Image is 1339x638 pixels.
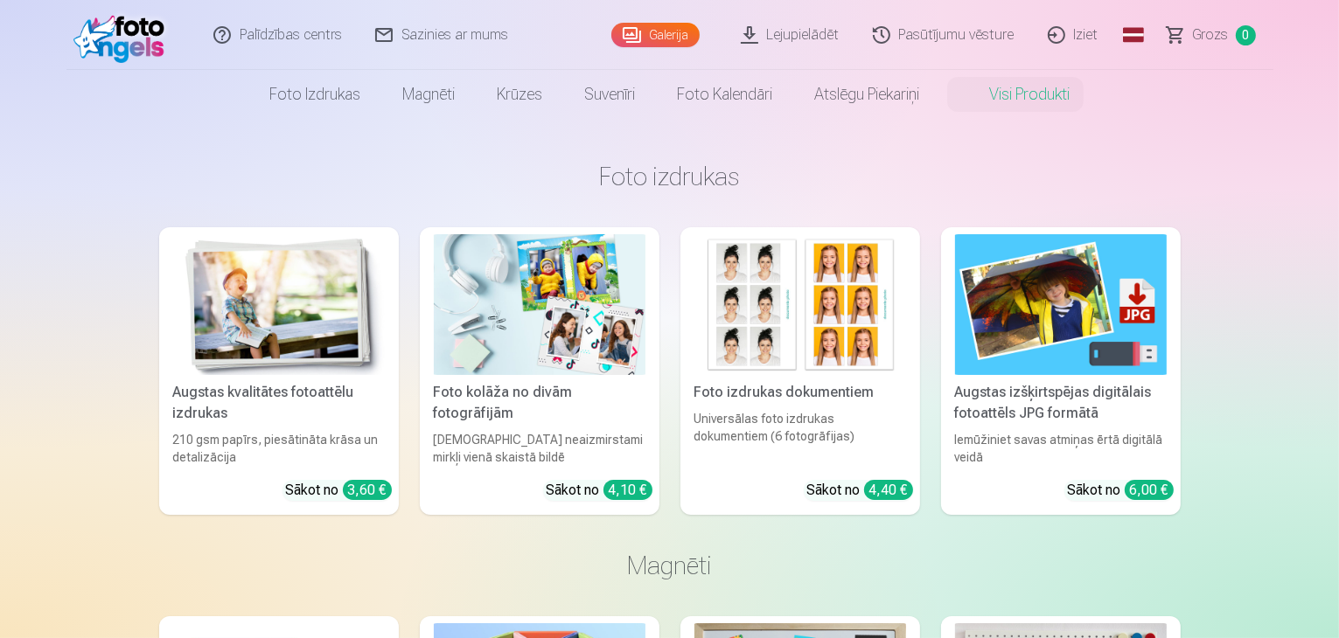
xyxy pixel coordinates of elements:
div: 4,10 € [603,480,652,500]
div: 210 gsm papīrs, piesātināta krāsa un detalizācija [166,431,392,466]
div: Iemūžiniet savas atmiņas ērtā digitālā veidā [948,431,1174,466]
a: Atslēgu piekariņi [793,70,940,119]
div: Sākot no [286,480,392,501]
div: Augstas izšķirtspējas digitālais fotoattēls JPG formātā [948,382,1174,424]
span: Grozs [1193,24,1229,45]
a: Augstas izšķirtspējas digitālais fotoattēls JPG formātāAugstas izšķirtspējas digitālais fotoattēl... [941,227,1181,515]
img: Foto izdrukas dokumentiem [694,234,906,375]
div: 3,60 € [343,480,392,500]
span: 0 [1236,25,1256,45]
a: Foto kolāža no divām fotogrāfijāmFoto kolāža no divām fotogrāfijām[DEMOGRAPHIC_DATA] neaizmirstam... [420,227,659,515]
a: Krūzes [476,70,563,119]
div: Sākot no [547,480,652,501]
div: Universālas foto izdrukas dokumentiem (6 fotogrāfijas) [687,410,913,466]
div: 4,40 € [864,480,913,500]
a: Galerija [611,23,700,47]
a: Foto izdrukas [248,70,381,119]
a: Augstas kvalitātes fotoattēlu izdrukasAugstas kvalitātes fotoattēlu izdrukas210 gsm papīrs, piesā... [159,227,399,515]
a: Suvenīri [563,70,656,119]
a: Foto izdrukas dokumentiemFoto izdrukas dokumentiemUniversālas foto izdrukas dokumentiem (6 fotogr... [680,227,920,515]
h3: Foto izdrukas [173,161,1167,192]
img: Augstas kvalitātes fotoattēlu izdrukas [173,234,385,375]
div: Foto kolāža no divām fotogrāfijām [427,382,652,424]
div: Sākot no [1068,480,1174,501]
img: Foto kolāža no divām fotogrāfijām [434,234,645,375]
a: Visi produkti [940,70,1091,119]
h3: Magnēti [173,550,1167,581]
div: 6,00 € [1125,480,1174,500]
div: Sākot no [807,480,913,501]
div: Foto izdrukas dokumentiem [687,382,913,403]
a: Foto kalendāri [656,70,793,119]
div: Augstas kvalitātes fotoattēlu izdrukas [166,382,392,424]
div: [DEMOGRAPHIC_DATA] neaizmirstami mirkļi vienā skaistā bildē [427,431,652,466]
img: /fa1 [73,7,174,63]
a: Magnēti [381,70,476,119]
img: Augstas izšķirtspējas digitālais fotoattēls JPG formātā [955,234,1167,375]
